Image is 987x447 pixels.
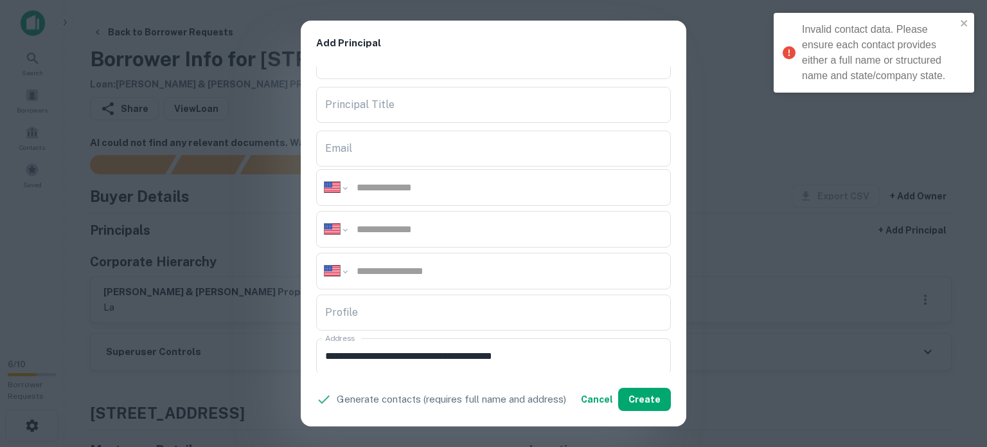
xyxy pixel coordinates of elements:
button: Cancel [576,388,618,411]
label: Address [325,333,355,343]
p: Generate contacts (requires full name and address) [337,392,566,407]
iframe: Chat Widget [923,344,987,406]
h2: Add Principal [301,21,686,66]
button: close [960,18,969,30]
div: Invalid contact data. Please ensure each contact provides either a full name or structured name a... [802,22,956,84]
button: Create [618,388,671,411]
